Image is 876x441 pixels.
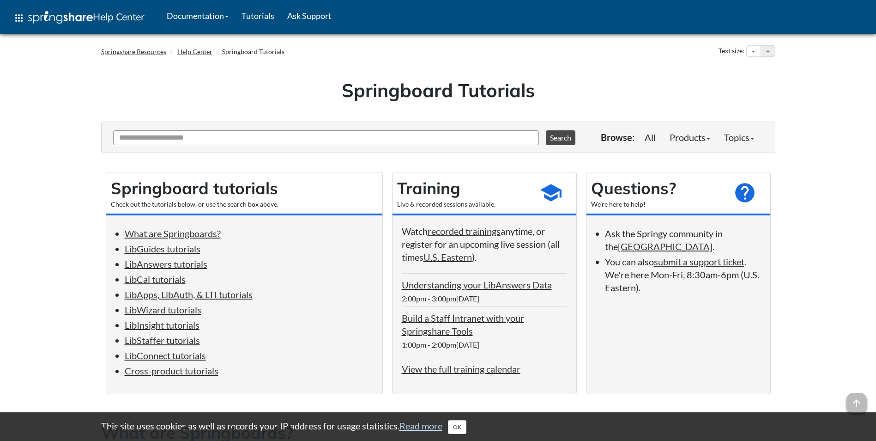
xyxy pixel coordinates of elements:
[402,225,567,263] p: Watch anytime, or register for an upcoming live session (all times ).
[177,48,212,55] a: Help Center
[125,289,253,300] a: LibApps, LibAuth, & LTI tutorials
[281,4,338,27] a: Ask Support
[618,241,713,252] a: [GEOGRAPHIC_DATA]
[111,177,378,200] h2: Springboard tutorials
[125,365,218,376] a: Cross-product tutorials
[601,131,634,144] p: Browse:
[402,340,479,349] span: 1:00pm - 2:00pm[DATE]
[402,312,524,337] a: Build a Staff Intranet with your Springshare Tools
[125,335,200,346] a: LibStaffer tutorials
[402,294,479,303] span: 2:00pm - 3:00pm[DATE]
[717,128,761,147] a: Topics
[423,251,472,263] a: U.S. Eastern
[125,274,186,285] a: LibCal tutorials
[747,46,761,57] button: Decrease text size
[125,243,200,254] a: LibGuides tutorials
[605,255,761,294] li: You can also . We're here Mon-Fri, 8:30am-6pm (U.S. Eastern).
[717,45,746,57] div: Text size:
[93,11,145,23] span: Help Center
[108,77,768,103] h1: Springboard Tutorials
[846,393,867,413] span: arrow_upward
[428,226,501,237] a: recorded trainings
[125,350,206,361] a: LibConnect tutorials
[605,227,761,253] li: Ask the Springy community in the .
[125,258,207,269] a: LibAnswers tutorials
[402,279,552,290] a: Understanding your LibAnswers Data
[125,228,221,239] a: What are Springboards?
[654,256,744,267] a: submit a support ticket
[92,419,785,434] div: This site uses cookies as well as records your IP address for usage statistics.
[546,130,575,145] button: Search
[733,181,756,204] span: help
[235,4,281,27] a: Tutorials
[125,319,199,331] a: LibInsight tutorials
[402,363,520,374] a: View the full training calendar
[539,181,562,204] span: school
[160,4,235,27] a: Documentation
[13,12,24,24] span: apps
[397,177,530,200] h2: Training
[761,46,775,57] button: Increase text size
[846,394,867,405] a: arrow_upward
[663,128,717,147] a: Products
[28,11,93,24] img: Springshare
[125,304,201,315] a: LibWizard tutorials
[591,177,724,200] h2: Questions?
[638,128,663,147] a: All
[397,200,530,209] div: Live & recorded sessions available.
[101,48,166,55] a: Springshare Resources
[214,47,284,56] li: Springboard Tutorials
[591,200,724,209] div: We're here to help!
[7,4,151,32] a: apps Help Center
[111,200,378,209] div: Check out the tutorials below, or use the search box above.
